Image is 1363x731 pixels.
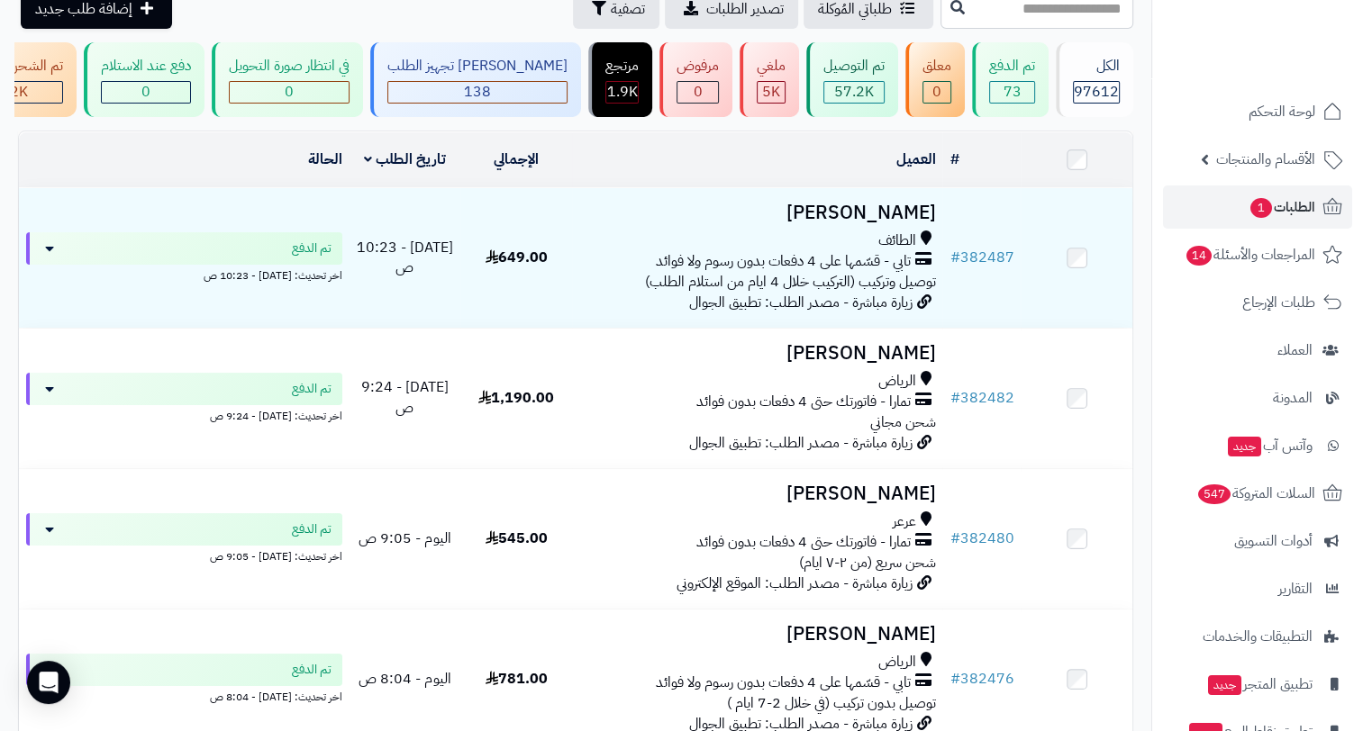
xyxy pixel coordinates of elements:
a: العملاء [1163,329,1352,372]
span: عرعر [892,511,915,532]
span: المدونة [1273,385,1313,411]
span: أدوات التسويق [1234,528,1313,554]
div: اخر تحديث: [DATE] - 9:24 ص [26,405,342,424]
a: لوحة التحكم [1163,90,1352,133]
div: مرتجع [605,56,639,77]
a: تاريخ الطلب [364,149,446,170]
span: التقارير [1278,576,1313,601]
span: الأقسام والمنتجات [1216,147,1315,172]
span: تابي - قسّمها على 4 دفعات بدون رسوم ولا فوائد [655,672,910,693]
div: الكل [1073,56,1120,77]
span: تطبيق المتجر [1206,672,1313,697]
span: 138 [464,81,491,103]
span: 14 [1186,246,1212,266]
span: تمارا - فاتورتك حتى 4 دفعات بدون فوائد [695,392,910,412]
span: 0 [285,81,294,103]
a: في انتظار صورة التحويل 0 [208,42,367,117]
a: المدونة [1163,376,1352,420]
h3: [PERSON_NAME] [579,624,936,645]
h3: [PERSON_NAME] [579,483,936,504]
h3: [PERSON_NAME] [579,343,936,364]
span: تابي - قسّمها على 4 دفعات بدون رسوم ولا فوائد [655,251,910,272]
a: مرفوض 0 [656,42,736,117]
a: العميل [895,149,935,170]
div: 0 [102,82,190,103]
span: لوحة التحكم [1249,99,1315,124]
a: #382487 [950,247,1013,268]
a: معلق 0 [902,42,968,117]
span: 73 [1004,81,1022,103]
span: 0 [694,81,703,103]
span: الرياض [877,371,915,392]
span: وآتس آب [1226,433,1313,458]
a: تطبيق المتجرجديد [1163,663,1352,706]
a: # [950,149,959,170]
div: 5011 [758,82,785,103]
a: أدوات التسويق [1163,519,1352,563]
div: تم الدفع [989,56,1035,77]
span: # [950,247,959,268]
div: [PERSON_NAME] تجهيز الطلب [387,56,568,77]
a: التطبيقات والخدمات [1163,615,1352,658]
span: التطبيقات والخدمات [1203,624,1313,649]
div: 73 [990,82,1034,103]
h3: [PERSON_NAME] [579,203,936,223]
a: السلات المتروكة547 [1163,472,1352,515]
a: #382482 [950,387,1013,409]
span: جديد [1228,437,1261,456]
div: 0 [677,82,718,103]
span: السلات المتروكة [1196,481,1315,506]
span: الطائف [877,230,915,251]
span: 5K [762,81,780,103]
span: 1.9K [607,81,638,103]
div: Open Intercom Messenger [27,661,70,704]
span: [DATE] - 9:24 ص [361,376,449,419]
span: تم الدفع [292,380,332,398]
div: ملغي [757,56,786,77]
a: #382476 [950,668,1013,690]
a: التقارير [1163,567,1352,610]
span: [DATE] - 10:23 ص [357,237,453,279]
span: 0 [932,81,941,103]
a: تم التوصيل 57.2K [803,42,902,117]
div: معلق [922,56,951,77]
span: 781.00 [486,668,548,690]
span: 57.2K [834,81,874,103]
div: 1856 [606,82,638,103]
a: وآتس آبجديد [1163,424,1352,467]
div: اخر تحديث: [DATE] - 8:04 ص [26,686,342,705]
span: 97612 [1074,81,1119,103]
span: اليوم - 9:05 ص [359,528,450,549]
span: جديد [1208,675,1241,695]
span: الرياض [877,652,915,672]
div: مرفوض [677,56,719,77]
span: تمارا - فاتورتك حتى 4 دفعات بدون فوائد [695,532,910,553]
span: توصيل وتركيب (التركيب خلال 4 ايام من استلام الطلب) [644,271,935,293]
span: 649.00 [486,247,548,268]
span: شحن مجاني [869,411,935,433]
span: زيارة مباشرة - مصدر الطلب: تطبيق الجوال [688,432,912,454]
span: تم الدفع [292,239,332,257]
a: #382480 [950,528,1013,549]
div: اخر تحديث: [DATE] - 9:05 ص [26,546,342,564]
a: المراجعات والأسئلة14 [1163,233,1352,276]
img: logo-2.png [1240,48,1346,86]
a: ملغي 5K [736,42,803,117]
div: 0 [230,82,349,103]
div: تم التوصيل [823,56,885,77]
a: الحالة [308,149,342,170]
span: تم الدفع [292,520,332,538]
span: المراجعات والأسئلة [1185,242,1315,267]
span: الطلبات [1249,194,1315,220]
span: # [950,528,959,549]
span: توصيل بدون تركيب (في خلال 2-7 ايام ) [726,692,935,714]
a: تم الدفع 73 [968,42,1052,117]
span: تم الدفع [292,661,332,679]
span: العملاء [1277,338,1313,363]
span: شحن سريع (من ٢-٧ ايام) [798,552,935,573]
a: الكل97612 [1052,42,1137,117]
div: 138 [388,82,567,103]
span: # [950,387,959,409]
a: دفع عند الاستلام 0 [80,42,208,117]
span: اليوم - 8:04 ص [359,668,450,690]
